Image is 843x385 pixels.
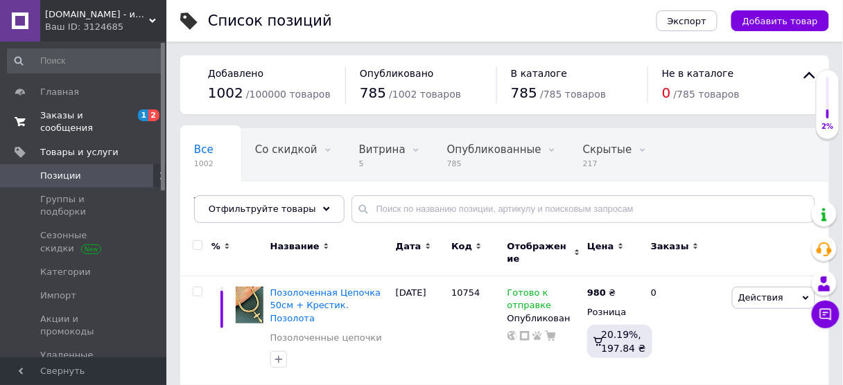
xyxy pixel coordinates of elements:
span: Категории [40,266,91,278]
span: Товары и услуги [40,146,119,159]
button: Экспорт [657,10,718,31]
button: Чат с покупателем [812,301,840,328]
span: Позиции [40,170,81,182]
div: Ваш ID: 3124685 [45,21,166,33]
span: Удаленные позиции [40,349,128,374]
span: Код [451,240,472,253]
a: Позолоченные цепочки [270,332,382,344]
input: Поиск [7,48,164,73]
span: Только в розницу, С це... [194,196,331,208]
span: Цена [587,240,614,253]
span: / 1002 товаров [389,89,461,100]
span: 5 [359,159,406,169]
a: Позолоченная Цепочка 50см + Крестик. Позолота [270,287,381,323]
span: 1002 [194,159,214,169]
span: Действия [738,292,783,303]
span: 785 [360,84,386,101]
span: / 785 товаров [540,89,606,100]
span: Не в каталоге [662,68,734,79]
span: Витрина [359,143,406,156]
span: Главная [40,86,79,98]
span: Заказы [651,240,689,253]
span: Экспорт [668,16,706,26]
span: 785 [511,84,537,101]
div: ₴ [587,287,616,299]
span: Готово к отправке [507,287,552,314]
span: 785 [447,159,541,169]
span: prikrasy.shop - интернет магазин украшений [45,8,149,21]
span: 0 [662,84,671,101]
span: Опубликовано [360,68,434,79]
span: Со скидкой [255,143,318,156]
span: Импорт [40,289,76,302]
span: Добавить товар [742,16,818,26]
div: 2% [817,122,839,132]
span: 1 [138,109,149,121]
button: Добавить товар [731,10,829,31]
span: Опубликованные [447,143,541,156]
span: 10754 [451,287,480,298]
span: / 100000 товаров [246,89,331,100]
span: 20.19%, 197.84 ₴ [601,329,645,354]
span: Скрытые [583,143,632,156]
span: В каталоге [511,68,567,79]
div: Розница [587,306,639,319]
b: 980 [587,287,606,298]
span: Название [270,240,320,253]
div: Опубликован [507,312,580,325]
input: Поиск по названию позиции, артикулу и поисковым запросам [351,195,815,223]
span: Группы и подборки [40,193,128,218]
span: Отфильтруйте товары [209,204,316,214]
span: Акции и промокоды [40,313,128,338]
span: 217 [583,159,632,169]
span: % [211,240,220,253]
span: 1002 [208,84,243,101]
span: 2 [148,109,159,121]
span: Отображение [507,240,571,265]
div: Список позиций [208,14,332,28]
div: Только в розницу, С ценой, Опубликованные, В наличии, С фото [180,181,358,234]
img: Позолоченная Цепочка 50см + Крестик. Позолота [236,287,263,323]
span: Добавлено [208,68,263,79]
span: Заказы и сообщения [40,109,128,134]
span: Все [194,143,214,156]
span: Дата [396,240,422,253]
span: Сезонные скидки [40,229,128,254]
span: / 785 товаров [674,89,740,100]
